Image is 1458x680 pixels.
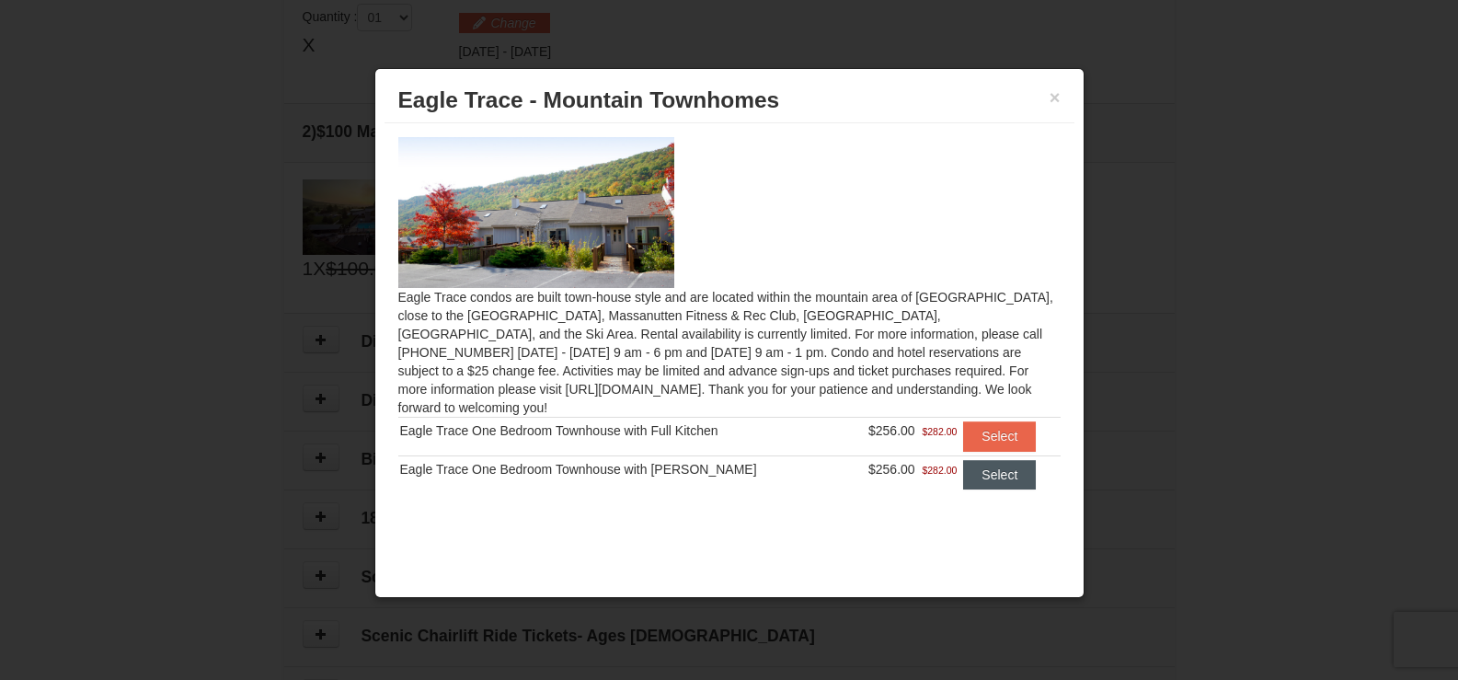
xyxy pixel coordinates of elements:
button: Select [963,460,1036,490]
button: × [1050,88,1061,107]
span: Eagle Trace - Mountain Townhomes [398,87,780,112]
div: Eagle Trace One Bedroom Townhouse with Full Kitchen [400,421,844,440]
img: 19218983-1-9b289e55.jpg [398,137,674,288]
span: $256.00 [868,462,915,477]
button: Select [963,421,1036,451]
span: $282.00 [922,422,957,441]
span: $256.00 [868,423,915,438]
div: Eagle Trace condos are built town-house style and are located within the mountain area of [GEOGRA... [385,123,1074,525]
div: Eagle Trace One Bedroom Townhouse with [PERSON_NAME] [400,460,844,478]
span: $282.00 [922,461,957,479]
